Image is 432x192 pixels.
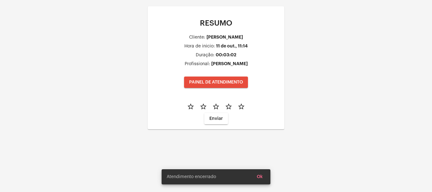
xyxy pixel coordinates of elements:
[216,44,248,48] div: 11 de out., 11:14
[200,103,207,110] mat-icon: star_border
[185,62,210,66] div: Profissional:
[225,103,232,110] mat-icon: star_border
[167,174,216,180] span: Atendimento encerrado
[187,103,194,110] mat-icon: star_border
[189,80,243,84] span: PAINEL DE ATENDIMENTO
[211,61,248,66] div: [PERSON_NAME]
[184,44,215,49] div: Hora de inicio:
[204,113,228,124] button: Enviar
[216,53,236,57] div: 00:03:02
[212,103,220,110] mat-icon: star_border
[153,19,279,27] p: RESUMO
[189,35,205,40] div: Cliente:
[209,116,223,121] span: Enviar
[257,175,263,179] span: Ok
[196,53,214,58] div: Duração:
[184,77,248,88] button: PAINEL DE ATENDIMENTO
[238,103,245,110] mat-icon: star_border
[207,35,243,40] div: [PERSON_NAME]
